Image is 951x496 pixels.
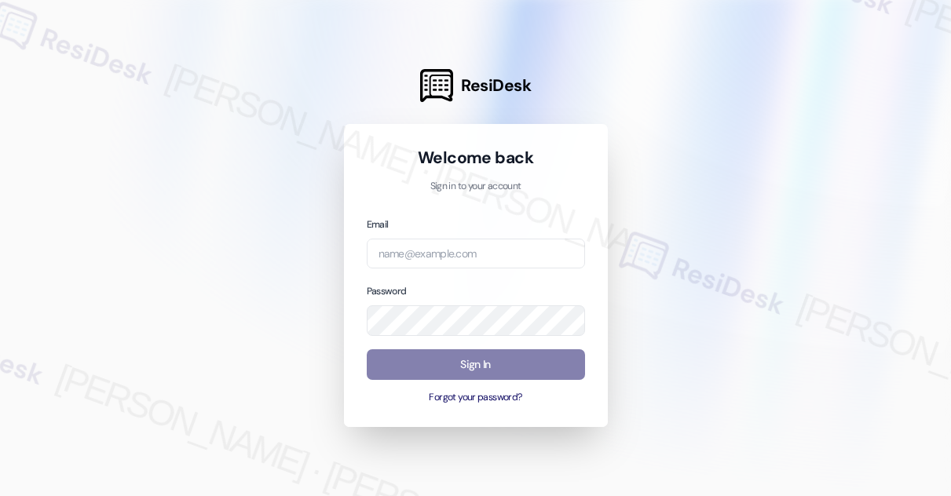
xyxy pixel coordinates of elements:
[367,349,585,380] button: Sign In
[367,218,389,231] label: Email
[367,285,407,297] label: Password
[367,391,585,405] button: Forgot your password?
[420,69,453,102] img: ResiDesk Logo
[367,180,585,194] p: Sign in to your account
[367,147,585,169] h1: Welcome back
[367,239,585,269] input: name@example.com
[461,75,531,97] span: ResiDesk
